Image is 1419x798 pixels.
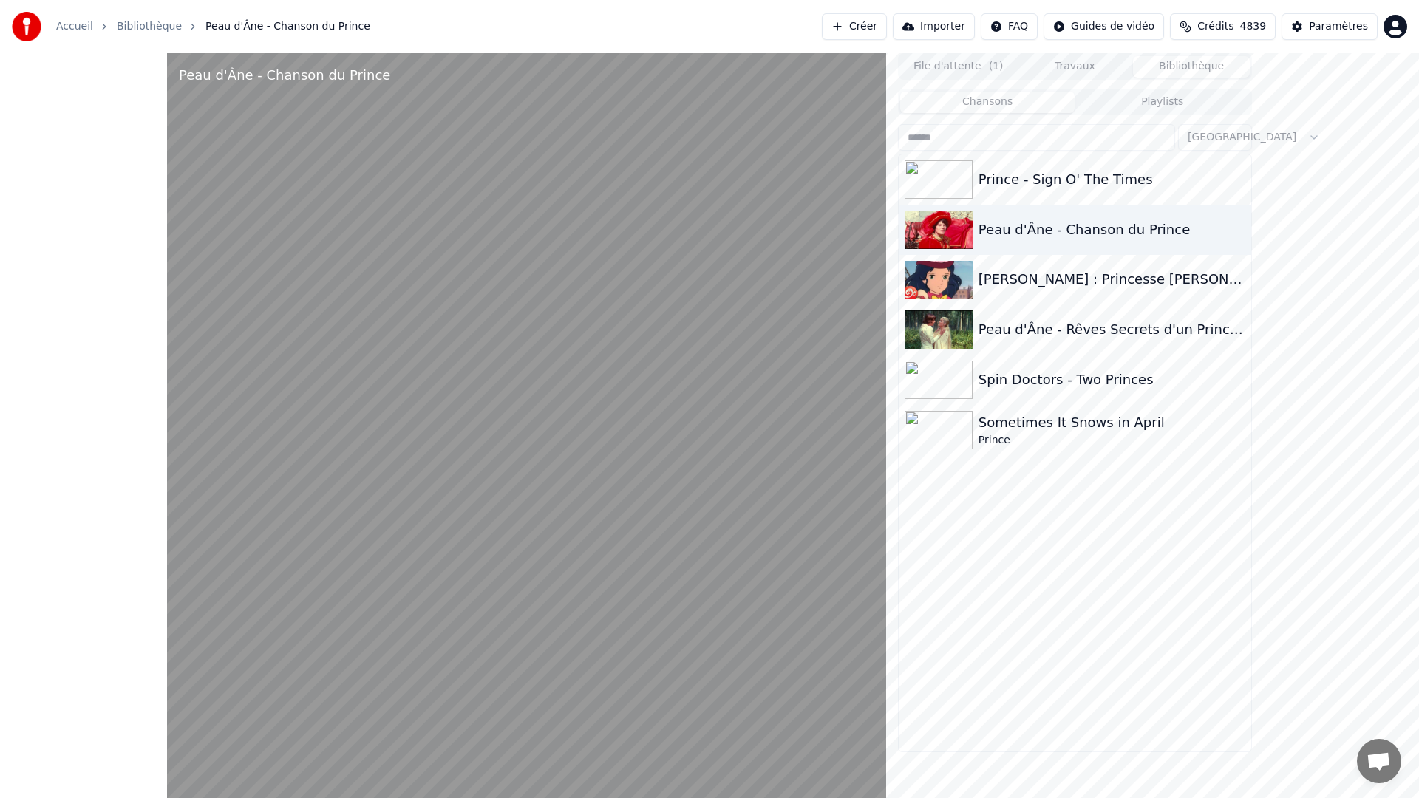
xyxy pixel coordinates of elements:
div: Spin Doctors - Two Princes [979,369,1245,390]
nav: breadcrumb [56,19,370,34]
span: 4839 [1240,19,1267,34]
div: Peau d'Âne - Rêves Secrets d'un Prince et d'une Princesse [979,319,1245,340]
button: File d'attente [900,56,1017,78]
div: Peau d'Âne - Chanson du Prince [179,65,390,86]
div: Paramètres [1309,19,1368,34]
a: Bibliothèque [117,19,182,34]
button: Créer [822,13,887,40]
span: Peau d'Âne - Chanson du Prince [205,19,370,34]
button: FAQ [981,13,1038,40]
button: Bibliothèque [1133,56,1250,78]
button: Crédits4839 [1170,13,1276,40]
button: Guides de vidéo [1044,13,1164,40]
button: Paramètres [1282,13,1378,40]
div: [PERSON_NAME] : Princesse [PERSON_NAME] [979,269,1245,290]
img: youka [12,12,41,41]
button: Importer [893,13,975,40]
a: Accueil [56,19,93,34]
div: Prince [979,433,1245,448]
div: Peau d'Âne - Chanson du Prince [979,219,1245,240]
div: Prince - Sign O' The Times [979,169,1245,190]
div: Sometimes It Snows in April [979,412,1245,433]
button: Chansons [900,92,1075,113]
button: Playlists [1075,92,1250,113]
span: ( 1 ) [989,59,1004,74]
span: [GEOGRAPHIC_DATA] [1188,130,1296,145]
div: Ouvrir le chat [1357,739,1401,783]
span: Crédits [1197,19,1233,34]
button: Travaux [1017,56,1134,78]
